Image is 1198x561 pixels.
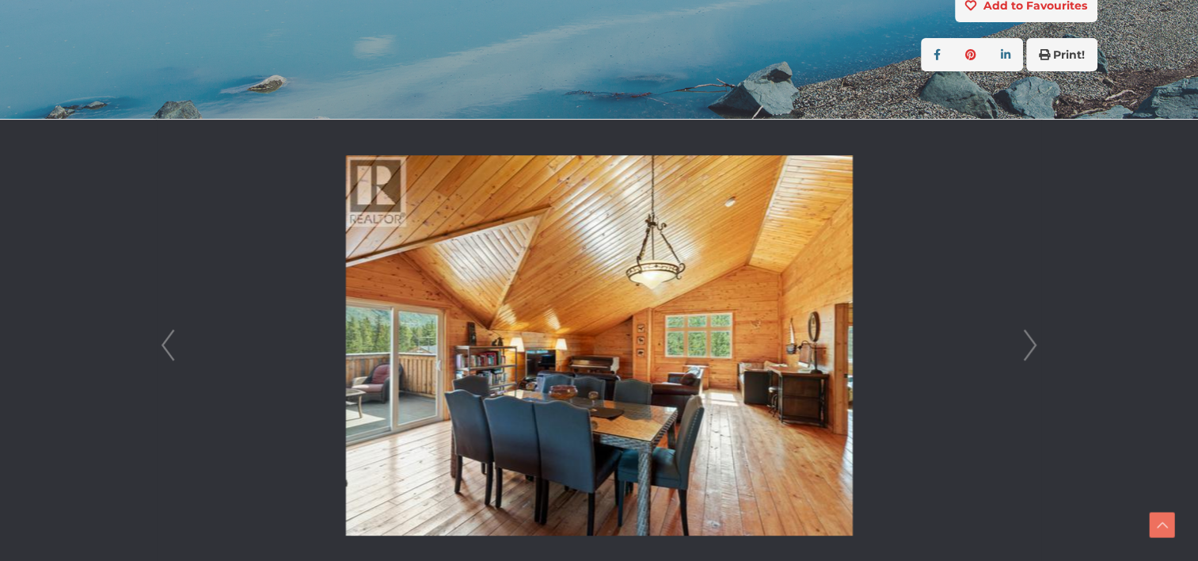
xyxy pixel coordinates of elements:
strong: Print! [1053,48,1085,62]
button: Print! [1026,38,1097,71]
img: 1130 Annie Lake Road, Whitehorse South, Yukon Y1A 7A1 - Photo 23 - 16837 [345,155,852,536]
